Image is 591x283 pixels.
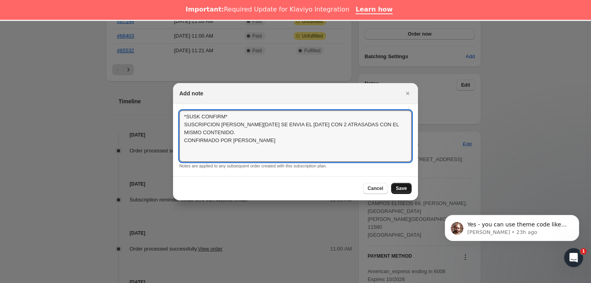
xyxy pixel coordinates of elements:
[391,183,412,194] button: Save
[363,183,388,194] button: Cancel
[396,185,407,192] span: Save
[356,6,393,14] a: Learn how
[179,89,203,97] h2: Add note
[186,6,224,13] b: Important:
[433,198,591,262] iframe: Intercom notifications message
[179,163,327,168] small: Notes are applied to any subsequent order created with this subscription plan.
[368,185,383,192] span: Cancel
[580,248,587,255] span: 1
[186,6,349,13] div: Required Update for Klaviyo Integration
[564,248,583,267] iframe: Intercom live chat
[402,88,413,99] button: Close
[179,110,412,162] textarea: *SUSK CONFIRM* SUSCRIPCION [PERSON_NAME][DATE] SE ENVIA EL [DATE] CON 2 ATRASADAS CON EL MISMO CO...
